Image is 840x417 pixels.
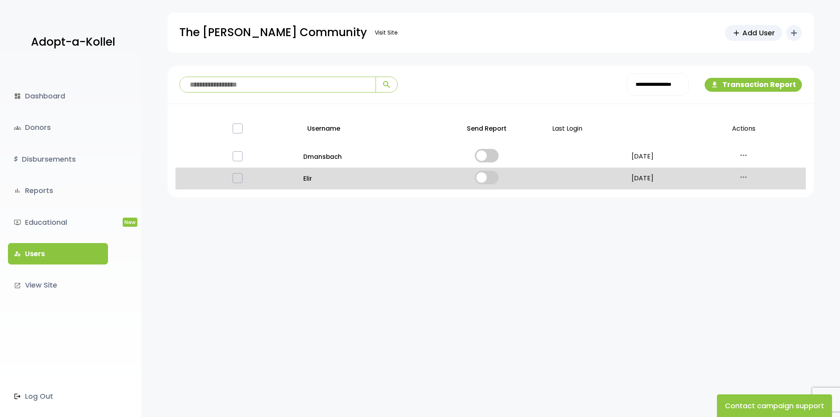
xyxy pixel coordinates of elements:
p: [DATE] [607,173,678,184]
i: add [789,28,799,38]
span: groups [14,124,21,131]
span: New [123,218,137,227]
a: Visit Site [371,25,402,41]
button: Contact campaign support [717,394,832,417]
a: Elir [303,173,422,184]
i: bar_chart [14,187,21,194]
a: Dmansbach [303,151,422,162]
a: addAdd User [725,25,782,41]
p: Adopt-a-Kollel [31,32,115,52]
i: $ [14,154,18,165]
button: search [376,77,397,92]
i: file_download [711,81,719,89]
a: Adopt-a-Kollel [27,23,115,62]
i: launch [14,282,21,289]
a: dashboardDashboard [8,85,108,107]
p: Actions [684,115,803,143]
button: file_downloadTransaction Report [705,78,802,92]
a: bar_chartReports [8,180,108,201]
span: Add User [742,27,775,38]
a: ondemand_videoEducationalNew [8,212,108,233]
span: search [382,80,391,89]
p: Send Report [428,115,546,143]
i: more_horiz [739,151,748,160]
i: manage_accounts [14,250,21,257]
i: ondemand_video [14,219,21,226]
p: [DATE] [607,151,678,162]
span: add [732,29,741,37]
i: dashboard [14,93,21,100]
p: The [PERSON_NAME] Community [179,23,367,42]
a: launchView Site [8,274,108,296]
a: groupsDonors [8,117,108,138]
a: $Disbursements [8,149,108,170]
button: add [786,25,802,41]
i: more_horiz [739,172,748,182]
a: manage_accountsUsers [8,243,108,264]
a: Log Out [8,386,108,407]
span: Last Login [552,124,582,133]
span: Username [307,124,340,133]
